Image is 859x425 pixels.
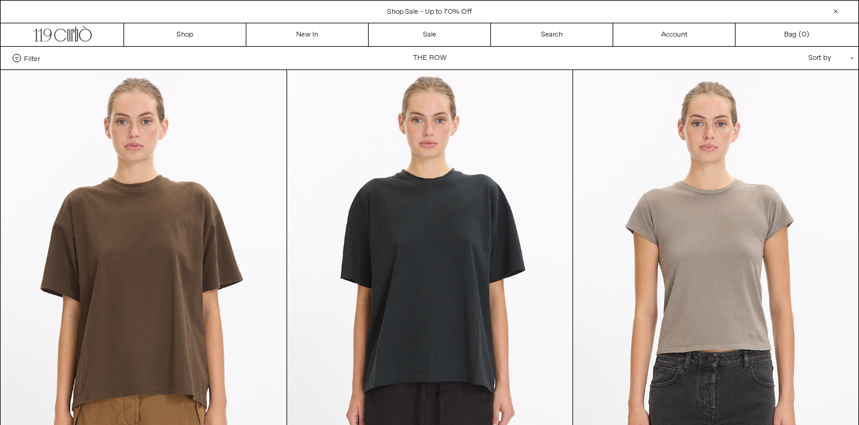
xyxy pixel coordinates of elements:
[801,29,809,40] span: )
[246,23,369,46] a: New In
[736,23,858,46] a: Bag ()
[124,23,246,46] a: Shop
[801,30,806,40] span: 0
[739,47,846,69] div: Sort by
[613,23,736,46] a: Account
[24,54,40,62] span: Filter
[387,7,472,17] a: Shop Sale - Up to 70% Off
[491,23,613,46] a: Search
[369,23,491,46] a: Sale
